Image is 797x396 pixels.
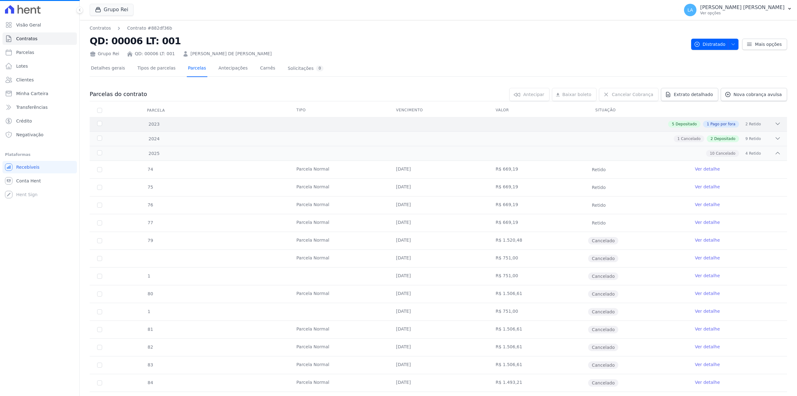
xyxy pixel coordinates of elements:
span: 77 [147,220,153,225]
span: Cancelado [681,136,700,142]
td: Parcela Normal [289,161,389,178]
a: Ver detalhe [695,255,720,261]
span: Retido [749,121,761,127]
td: Parcela Normal [289,356,389,374]
h3: Parcelas do contrato [90,90,147,98]
div: Plataformas [5,151,74,158]
h2: QD: 00006 LT: 001 [90,34,686,48]
td: R$ 1.493,21 [488,374,588,392]
a: Lotes [2,60,77,72]
td: [DATE] [389,214,488,232]
td: [DATE] [389,179,488,196]
nav: Breadcrumb [90,25,686,31]
a: Ver detalhe [695,326,720,332]
a: Ver detalhe [695,361,720,368]
input: Só é possível selecionar pagamentos em aberto [97,256,102,261]
td: R$ 1.506,61 [488,339,588,356]
th: Valor [488,104,588,117]
input: Só é possível selecionar pagamentos em aberto [97,185,102,190]
a: Parcelas [2,46,77,59]
td: [DATE] [389,268,488,285]
span: Retido [588,166,610,173]
span: Negativação [16,132,44,138]
a: Carnês [259,60,276,77]
span: 1 [707,121,709,127]
th: Tipo [289,104,389,117]
span: 75 [147,185,153,190]
td: [DATE] [389,374,488,392]
td: R$ 669,19 [488,196,588,214]
span: Transferências [16,104,48,110]
span: 5 [672,121,674,127]
span: Retido [588,201,610,209]
span: Depositado [676,121,697,127]
td: Parcela Normal [289,214,389,232]
td: R$ 751,00 [488,268,588,285]
nav: Breadcrumb [90,25,172,31]
span: Minha Carteira [16,90,48,97]
span: Cancelado [588,273,618,280]
td: R$ 1.520,48 [488,232,588,249]
span: 2 [710,136,713,142]
div: Solicitações [288,65,323,71]
span: Lotes [16,63,28,69]
a: Ver detalhe [695,237,720,243]
a: Contratos [2,32,77,45]
span: 81 [147,327,153,332]
a: Tipos de parcelas [136,60,177,77]
input: Só é possível selecionar pagamentos em aberto [97,292,102,297]
a: Nova cobrança avulsa [721,88,787,101]
span: 10 [710,151,714,156]
td: Parcela Normal [289,374,389,392]
span: Mais opções [755,41,782,47]
p: [PERSON_NAME] [PERSON_NAME] [700,4,785,11]
a: Mais opções [742,39,787,50]
span: 80 [147,291,153,296]
span: Cancelado [716,151,735,156]
button: LA [PERSON_NAME] [PERSON_NAME] Ver opções [679,1,797,19]
input: Só é possível selecionar pagamentos em aberto [97,309,102,314]
span: Retido [588,184,610,191]
a: Ver detalhe [695,290,720,297]
input: Só é possível selecionar pagamentos em aberto [97,274,102,279]
input: Só é possível selecionar pagamentos em aberto [97,238,102,243]
a: Extrato detalhado [661,88,718,101]
input: Só é possível selecionar pagamentos em aberto [97,363,102,368]
td: [DATE] [389,303,488,321]
th: Vencimento [389,104,488,117]
span: Cancelado [588,326,618,333]
td: [DATE] [389,250,488,267]
span: Cancelado [588,255,618,262]
a: Ver detalhe [695,344,720,350]
th: Situação [588,104,687,117]
span: 1 [147,309,150,314]
input: Só é possível selecionar pagamentos em aberto [97,380,102,385]
button: Grupo Rei [90,4,134,16]
a: Contrato #882df36b [127,25,172,31]
span: 2 [745,121,748,127]
td: R$ 1.506,61 [488,285,588,303]
td: Parcela Normal [289,250,389,267]
div: Parcela [139,104,172,117]
a: Ver detalhe [695,219,720,225]
span: Pago por fora [710,121,735,127]
td: [DATE] [389,161,488,178]
a: Conta Hent [2,175,77,187]
span: 1 [677,136,680,142]
a: Ver detalhe [695,379,720,385]
span: 9 [745,136,748,142]
a: Parcelas [187,60,207,77]
span: 84 [147,380,153,385]
span: Distratado [694,39,725,50]
span: Clientes [16,77,34,83]
span: Nova cobrança avulsa [733,91,782,98]
a: Ver detalhe [695,273,720,279]
span: Retido [588,219,610,227]
td: [DATE] [389,356,488,374]
span: 2025 [148,150,160,157]
span: 2023 [148,121,160,128]
span: Cancelado [588,237,618,244]
a: Antecipações [217,60,249,77]
span: Cancelado [588,344,618,351]
span: LA [687,8,693,12]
